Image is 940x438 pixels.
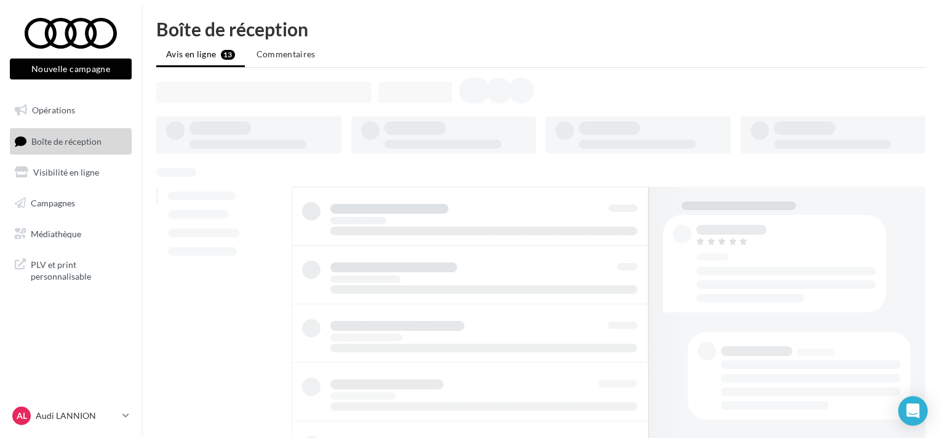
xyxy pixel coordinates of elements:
[31,256,127,283] span: PLV et print personnalisable
[7,97,134,123] a: Opérations
[33,167,99,177] span: Visibilité en ligne
[7,251,134,288] a: PLV et print personnalisable
[36,410,117,422] p: Audi LANNION
[31,198,75,208] span: Campagnes
[10,404,132,428] a: AL Audi LANNION
[7,128,134,155] a: Boîte de réception
[31,228,81,238] span: Médiathèque
[17,410,27,422] span: AL
[32,105,75,115] span: Opérations
[156,20,925,38] div: Boîte de réception
[257,49,316,59] span: Commentaires
[31,136,102,146] span: Boîte de réception
[7,221,134,247] a: Médiathèque
[10,59,132,79] button: Nouvelle campagne
[7,160,134,185] a: Visibilité en ligne
[898,396,928,426] div: Open Intercom Messenger
[7,190,134,216] a: Campagnes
